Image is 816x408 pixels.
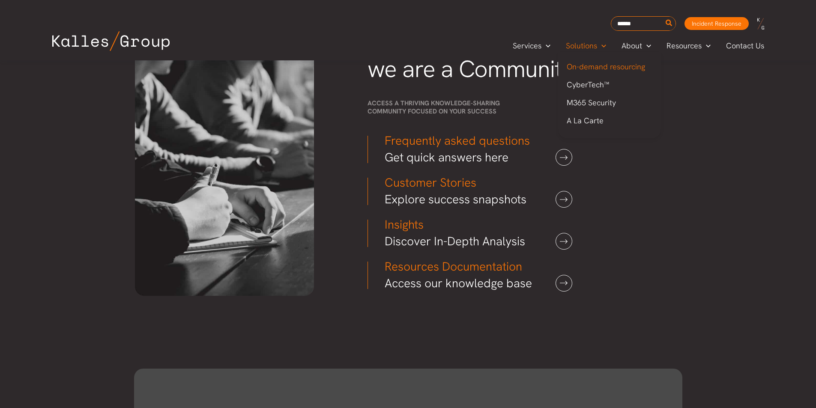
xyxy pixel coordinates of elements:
[385,233,545,250] h3: Discover In-Depth Analysis
[385,132,545,149] h3: Frequently asked questions
[52,31,170,51] img: Kalles Group
[385,258,545,275] h3: Resources Documentation
[505,39,558,52] a: ServicesMenu Toggle
[513,39,541,52] span: Services
[558,76,661,94] a: CyberTech™
[684,17,749,30] a: Incident Response
[667,39,702,52] span: Resources
[135,31,314,296] img: Community 1
[385,174,545,191] h3: Customer Stories
[614,39,659,52] a: AboutMenu Toggle
[558,112,661,130] a: A La Carte
[702,39,711,52] span: Menu Toggle
[558,94,661,112] a: M365 Security
[726,39,764,52] span: Contact Us
[597,39,606,52] span: Menu Toggle
[567,80,609,89] span: CyberTech™
[558,58,661,76] a: On-demand resourcing
[385,149,545,166] h3: Get quick answers here
[664,17,675,30] button: Search
[505,39,772,53] nav: Primary Site Navigation
[622,39,642,52] span: About
[558,39,614,52] a: SolutionsMenu Toggle
[642,39,651,52] span: Menu Toggle
[567,62,645,71] span: On-demand resourcing
[541,39,550,52] span: Menu Toggle
[567,116,604,125] span: A La Carte
[718,39,773,52] a: Contact Us
[566,39,597,52] span: Solutions
[368,99,500,116] span: Access a thriving knowledge-sharing community focused on your success
[385,275,545,292] h3: Access our knowledge base
[385,191,545,208] h3: Explore success snapshots
[385,216,545,233] h3: Insights
[659,39,718,52] a: ResourcesMenu Toggle
[567,98,616,107] span: M365 Security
